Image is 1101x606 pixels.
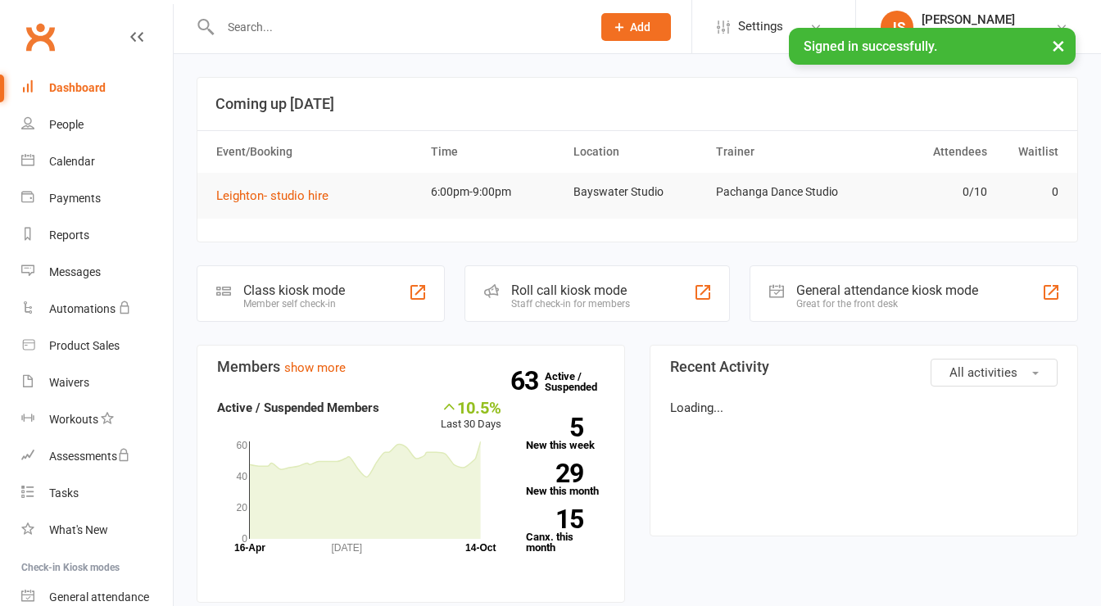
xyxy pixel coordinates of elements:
input: Search... [215,16,580,38]
div: What's New [49,523,108,536]
td: Bayswater Studio [566,173,709,211]
div: Workouts [49,413,98,426]
strong: 29 [526,461,583,486]
p: Loading... [670,398,1058,418]
a: People [21,106,173,143]
div: Reports [49,228,89,242]
div: People [49,118,84,131]
a: Product Sales [21,328,173,364]
strong: 63 [510,369,545,393]
div: Staff check-in for members [511,298,630,310]
a: Calendar [21,143,173,180]
h3: Coming up [DATE] [215,96,1059,112]
a: Assessments [21,438,173,475]
a: 63Active / Suspended [545,359,617,405]
a: 5New this week [526,418,605,450]
div: Automations [49,302,116,315]
div: Assessments [49,450,130,463]
th: Event/Booking [209,131,424,173]
th: Time [424,131,566,173]
td: 0/10 [851,173,994,211]
div: Last 30 Days [441,398,501,433]
a: Clubworx [20,16,61,57]
div: 10.5% [441,398,501,416]
td: Pachanga Dance Studio [709,173,851,211]
a: Automations [21,291,173,328]
th: Trainer [709,131,851,173]
div: Product Sales [49,339,120,352]
strong: 15 [526,507,583,531]
h3: Recent Activity [670,359,1058,375]
div: General attendance [49,590,149,604]
span: All activities [949,365,1017,380]
th: Attendees [851,131,994,173]
div: General attendance kiosk mode [796,283,978,298]
div: Messages [49,265,101,278]
a: Waivers [21,364,173,401]
a: Workouts [21,401,173,438]
a: show more [284,360,346,375]
td: 0 [995,173,1066,211]
button: All activities [931,359,1058,387]
button: Add [601,13,671,41]
div: Member self check-in [243,298,345,310]
div: JS [881,11,913,43]
div: Waivers [49,376,89,389]
div: Payments [49,192,101,205]
div: Calendar [49,155,95,168]
a: Payments [21,180,173,217]
span: Signed in successfully. [804,38,937,54]
a: 15Canx. this month [526,509,605,553]
a: 29New this month [526,464,605,496]
strong: Active / Suspended Members [217,400,379,415]
div: Great for the front desk [796,298,978,310]
span: Settings [738,8,783,45]
div: Roll call kiosk mode [511,283,630,298]
th: Location [566,131,709,173]
a: Tasks [21,475,173,512]
td: 6:00pm-9:00pm [424,173,566,211]
a: Reports [21,217,173,254]
div: Tasks [49,486,79,500]
a: Dashboard [21,70,173,106]
a: Messages [21,254,173,291]
div: Dashboard [49,81,106,94]
button: Leighton- studio hire [216,186,340,206]
span: Add [630,20,650,34]
div: [PERSON_NAME] [922,12,1044,27]
th: Waitlist [995,131,1066,173]
a: What's New [21,512,173,549]
div: Pachanga Dance Studio [922,27,1044,42]
div: Class kiosk mode [243,283,345,298]
button: × [1044,28,1073,63]
span: Leighton- studio hire [216,188,328,203]
strong: 5 [526,415,583,440]
h3: Members [217,359,605,375]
